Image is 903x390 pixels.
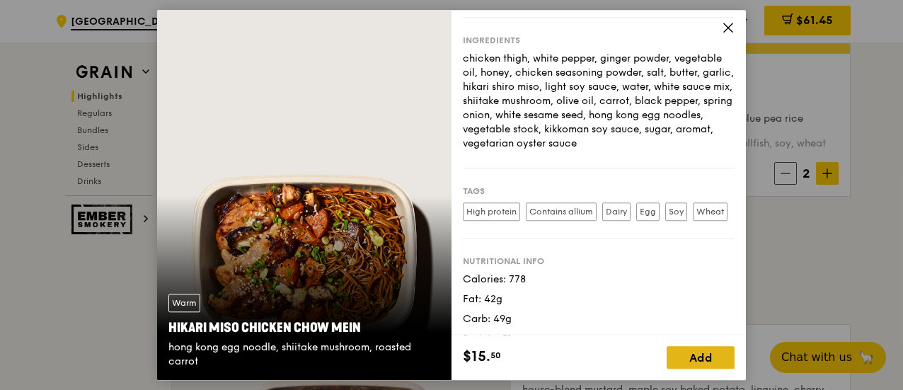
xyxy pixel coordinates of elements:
[526,202,597,221] label: Contains allium
[463,256,735,267] div: Nutritional info
[463,35,735,46] div: Ingredients
[665,202,687,221] label: Soy
[463,202,520,221] label: High protein
[463,185,735,197] div: Tags
[463,332,735,346] div: Protein: 51g
[667,346,735,369] div: Add
[168,294,200,312] div: Warm
[490,350,501,361] span: 50
[168,318,440,338] div: Hikari Miso Chicken Chow Mein
[636,202,660,221] label: Egg
[463,273,735,287] div: Calories: 778
[693,202,727,221] label: Wheat
[168,340,440,369] div: hong kong egg noodle, shiitake mushroom, roasted carrot
[463,312,735,326] div: Carb: 49g
[463,346,490,367] span: $15.
[602,202,631,221] label: Dairy
[463,52,735,151] div: chicken thigh, white pepper, ginger powder, vegetable oil, honey, chicken seasoning powder, salt,...
[463,292,735,306] div: Fat: 42g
